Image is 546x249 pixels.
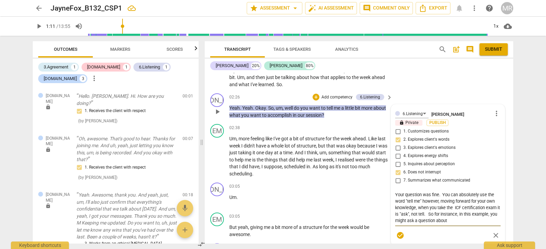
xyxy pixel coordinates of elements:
[45,104,51,110] span: lock
[46,93,71,104] span: [DOMAIN_NAME]
[314,157,322,162] span: last
[300,136,305,141] span: of
[250,82,258,87] span: I've
[350,224,364,230] span: would
[322,157,333,162] span: week
[197,240,205,248] span: compare_arrows
[276,105,283,111] span: um
[372,75,385,80] span: ahead
[489,21,502,32] div: 1x
[238,150,253,155] span: taking
[386,93,393,101] button: Hide comments panel
[335,157,338,162] span: I
[139,64,160,71] div: 6.Listening
[483,2,495,14] a: Help
[239,164,242,169] span: I
[334,105,341,111] span: me
[266,75,275,80] span: just
[319,164,329,169] span: long
[335,164,342,169] span: it's
[250,4,258,12] span: star
[259,164,261,169] span: ,
[326,143,336,149] span: that
[54,47,77,52] span: Outcomes
[323,224,330,230] span: for
[270,68,277,73] span: um
[307,150,317,155] span: think
[300,105,309,111] span: you
[363,4,410,12] span: Comment only
[367,157,374,162] span: the
[356,68,362,73] span: on
[304,150,307,155] span: I
[352,75,360,80] span: the
[216,62,248,69] div: [PERSON_NAME]
[242,105,253,111] span: Yeah
[229,214,240,219] span: 03:05
[240,105,242,111] span: .
[76,135,177,163] p: Oh, awesome. That's good to hear. Thanks for joining me. And uh, yeah, just letting you know this...
[35,4,43,12] span: arrow_back
[236,194,238,200] span: .
[229,105,240,111] span: Yeah
[501,2,513,14] button: MR
[308,4,316,12] span: auto_fix_high
[378,136,386,141] span: last
[350,164,358,169] span: too
[431,112,464,117] span: Marci Rubin
[295,150,304,155] span: And
[285,105,294,111] span: well
[78,175,117,180] span: ( by [PERSON_NAME] )
[298,112,306,118] span: our
[305,62,314,69] div: 80%
[346,75,352,80] span: to
[229,136,236,141] span: Um
[355,105,361,111] span: bit
[357,143,376,149] span: because
[80,75,86,82] div: 3
[292,150,295,155] span: .
[306,164,310,169] span: in
[342,164,350,169] span: not
[439,45,447,53] span: search
[271,143,285,149] span: whole
[212,106,223,117] button: Play
[364,224,369,230] span: be
[485,46,502,53] span: Submit
[266,105,268,111] span: .
[470,4,478,12] span: more_vert
[73,20,85,32] button: Volume
[258,82,274,87] span: learned
[282,164,284,169] span: ,
[361,105,373,111] span: more
[90,74,98,82] span: more_vert
[244,143,256,149] span: didn't
[250,4,299,12] span: Assessment
[229,157,235,162] span: to
[71,64,78,71] div: 1
[33,20,45,32] button: Play
[270,62,302,69] div: [PERSON_NAME]
[346,143,357,149] span: okay
[366,136,368,141] span: .
[181,226,189,234] span: add
[306,157,314,162] span: me
[250,136,265,141] span: feeling
[128,4,136,12] div: All changes saved
[284,164,306,169] span: scheduled
[264,224,271,230] span: me
[282,82,283,87] span: .
[326,136,333,141] span: for
[265,136,273,141] span: like
[274,105,276,111] span: ,
[282,224,293,230] span: more
[51,4,122,13] h2: JayneFox_B132_CSP1
[256,75,266,80] span: then
[229,125,240,131] span: 02:38
[242,164,249,169] span: did
[363,4,371,12] span: comment
[293,136,300,141] span: bit
[504,22,512,30] span: cloud_download
[110,47,130,52] span: Markers
[466,45,474,53] span: comment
